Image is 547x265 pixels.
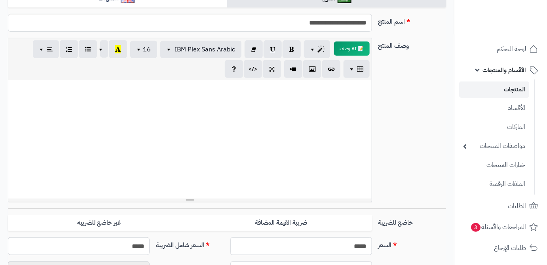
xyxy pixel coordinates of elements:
[190,215,372,231] label: ضريبة القيمة المضافة
[334,42,370,56] button: 📝 AI وصف
[459,100,529,117] a: الأقسام
[459,138,529,155] a: مواصفات المنتجات
[375,237,449,250] label: السعر
[160,41,241,58] button: IBM Plex Sans Arabic
[459,81,529,98] a: المنتجات
[153,237,227,250] label: السعر شامل الضريبة
[459,119,529,136] a: الماركات
[471,223,481,232] span: 3
[494,242,526,254] span: طلبات الإرجاع
[459,176,529,193] a: الملفات الرقمية
[508,201,526,212] span: الطلبات
[175,45,235,54] span: IBM Plex Sans Arabic
[497,44,526,55] span: لوحة التحكم
[143,45,151,54] span: 16
[459,157,529,174] a: خيارات المنتجات
[459,238,542,257] a: طلبات الإرجاع
[470,221,526,233] span: المراجعات والأسئلة
[375,38,449,51] label: وصف المنتج
[459,197,542,216] a: الطلبات
[8,215,190,231] label: غير خاضع للضريبه
[459,40,542,59] a: لوحة التحكم
[493,6,539,23] img: logo-2.png
[375,215,449,227] label: خاضع للضريبة
[375,14,449,26] label: اسم المنتج
[459,218,542,237] a: المراجعات والأسئلة3
[482,64,526,76] span: الأقسام والمنتجات
[130,41,157,58] button: 16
